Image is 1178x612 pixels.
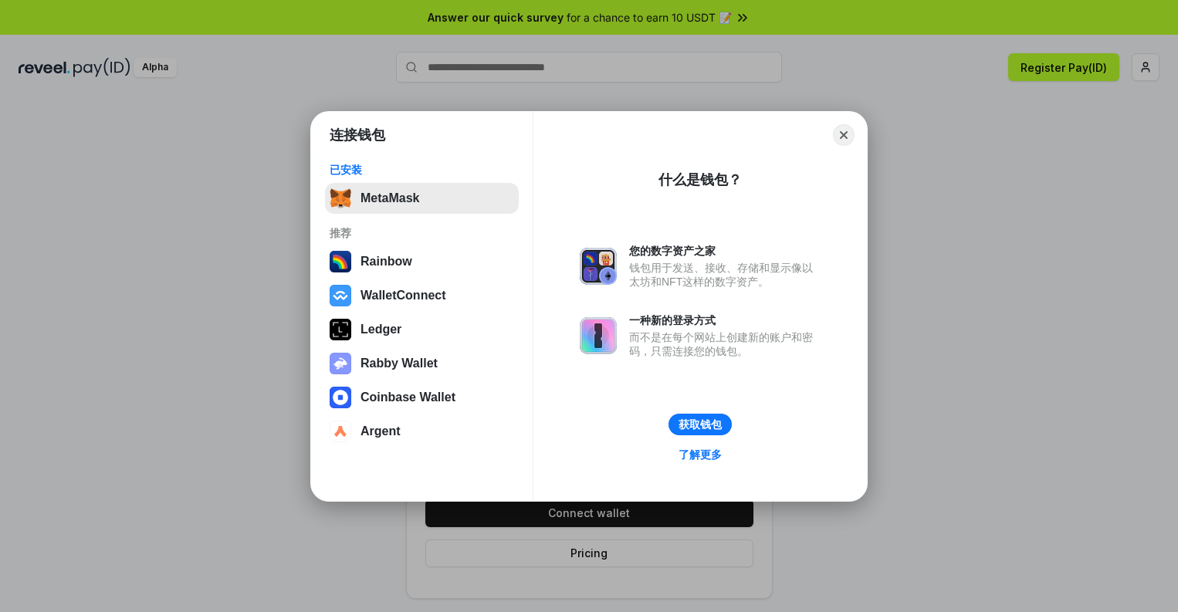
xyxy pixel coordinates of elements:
button: Rainbow [325,246,519,277]
button: 获取钱包 [669,414,732,435]
div: Coinbase Wallet [361,391,455,404]
div: 您的数字资产之家 [629,244,821,258]
img: svg+xml,%3Csvg%20xmlns%3D%22http%3A%2F%2Fwww.w3.org%2F2000%2Fsvg%22%20width%3D%2228%22%20height%3... [330,319,351,340]
button: MetaMask [325,183,519,214]
img: svg+xml,%3Csvg%20width%3D%2228%22%20height%3D%2228%22%20viewBox%3D%220%200%2028%2028%22%20fill%3D... [330,285,351,306]
button: Coinbase Wallet [325,382,519,413]
div: MetaMask [361,191,419,205]
h1: 连接钱包 [330,126,385,144]
div: Argent [361,424,401,438]
div: 一种新的登录方式 [629,313,821,327]
img: svg+xml,%3Csvg%20width%3D%2228%22%20height%3D%2228%22%20viewBox%3D%220%200%2028%2028%22%20fill%3D... [330,421,351,442]
img: svg+xml,%3Csvg%20xmlns%3D%22http%3A%2F%2Fwww.w3.org%2F2000%2Fsvg%22%20fill%3D%22none%22%20viewBox... [580,248,617,285]
img: svg+xml,%3Csvg%20fill%3D%22none%22%20height%3D%2233%22%20viewBox%3D%220%200%2035%2033%22%20width%... [330,188,351,209]
button: Ledger [325,314,519,345]
button: WalletConnect [325,280,519,311]
img: svg+xml,%3Csvg%20xmlns%3D%22http%3A%2F%2Fwww.w3.org%2F2000%2Fsvg%22%20fill%3D%22none%22%20viewBox... [330,353,351,374]
div: 推荐 [330,226,514,240]
div: 获取钱包 [679,418,722,431]
div: WalletConnect [361,289,446,303]
div: Rabby Wallet [361,357,438,370]
div: Ledger [361,323,401,336]
div: 什么是钱包？ [658,171,742,189]
a: 了解更多 [669,445,731,465]
div: 了解更多 [679,448,722,462]
div: Rainbow [361,255,412,269]
button: Argent [325,416,519,447]
img: svg+xml,%3Csvg%20width%3D%22120%22%20height%3D%22120%22%20viewBox%3D%220%200%20120%20120%22%20fil... [330,251,351,272]
div: 已安装 [330,163,514,177]
button: Rabby Wallet [325,348,519,379]
img: svg+xml,%3Csvg%20width%3D%2228%22%20height%3D%2228%22%20viewBox%3D%220%200%2028%2028%22%20fill%3D... [330,387,351,408]
div: 钱包用于发送、接收、存储和显示像以太坊和NFT这样的数字资产。 [629,261,821,289]
button: Close [833,124,855,146]
img: svg+xml,%3Csvg%20xmlns%3D%22http%3A%2F%2Fwww.w3.org%2F2000%2Fsvg%22%20fill%3D%22none%22%20viewBox... [580,317,617,354]
div: 而不是在每个网站上创建新的账户和密码，只需连接您的钱包。 [629,330,821,358]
